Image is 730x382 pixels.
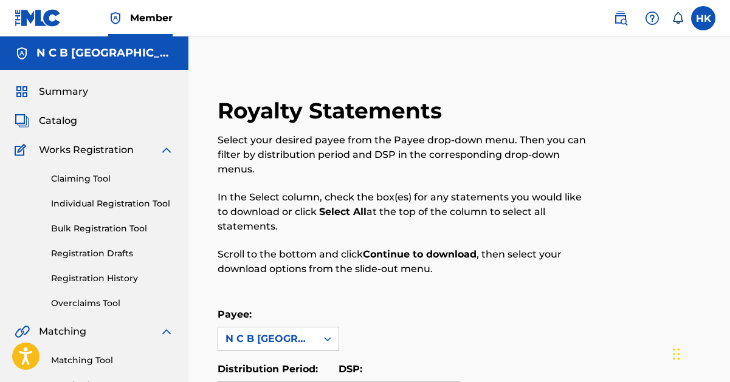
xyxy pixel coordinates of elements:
span: Catalog [39,114,77,128]
img: help [645,11,659,26]
a: Public Search [608,6,633,30]
img: expand [159,324,174,339]
label: Payee: [218,309,252,320]
a: Matching Tool [51,354,174,367]
span: Summary [39,84,88,99]
img: Top Rightsholder [108,11,123,26]
span: Member [130,11,173,25]
a: CatalogCatalog [15,114,77,128]
a: Overclaims Tool [51,297,174,310]
iframe: Resource Center [696,235,730,323]
label: Distribution Period: [218,363,318,375]
p: Select your desired payee from the Payee drop-down menu. Then you can filter by distribution peri... [218,133,590,177]
a: Registration History [51,272,174,285]
span: Works Registration [39,143,134,157]
div: Chat-widget [669,324,730,382]
div: User Menu [691,6,715,30]
h5: N C B SCANDINAVIA [36,46,174,60]
img: expand [159,143,174,157]
a: Bulk Registration Tool [51,222,174,235]
div: N C B [GEOGRAPHIC_DATA] [226,332,309,346]
a: SummarySummary [15,84,88,99]
strong: Continue to download [363,248,477,260]
img: Works Registration [15,143,30,157]
strong: Select All [319,206,367,217]
img: Summary [15,84,29,99]
img: Matching [15,324,30,339]
p: Scroll to the bottom and click , then select your download options from the slide-out menu. [218,247,590,276]
p: In the Select column, check the box(es) for any statements you would like to download or click at... [218,190,590,234]
div: Help [640,6,664,30]
img: Catalog [15,114,29,128]
a: Claiming Tool [51,172,174,185]
img: search [613,11,628,26]
div: Notifications [672,12,684,24]
a: Individual Registration Tool [51,197,174,210]
label: DSP: [339,363,362,375]
span: Matching [39,324,86,339]
div: Træk [673,336,680,372]
img: MLC Logo [15,9,61,27]
img: Accounts [15,46,29,61]
a: Registration Drafts [51,247,174,260]
h2: Royalty Statements [218,97,448,124]
iframe: Chat Widget [669,324,730,382]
